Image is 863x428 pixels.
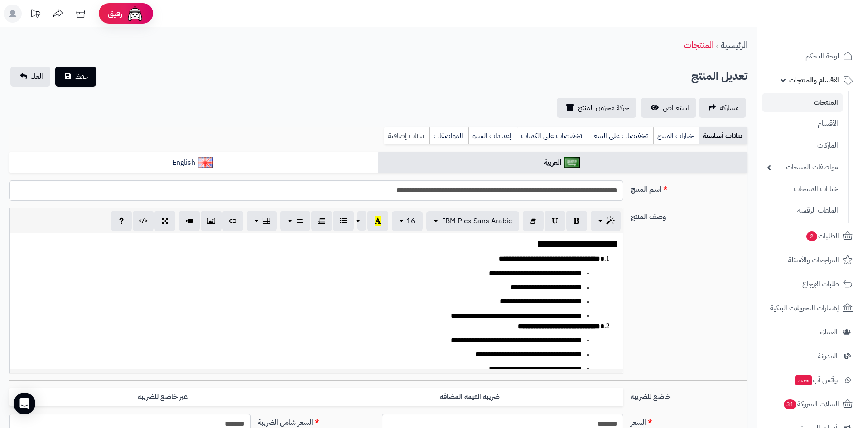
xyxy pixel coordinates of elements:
a: الأقسام [762,114,843,134]
span: 16 [406,216,415,226]
span: إشعارات التحويلات البنكية [770,302,839,314]
a: إعدادات السيو [468,127,517,145]
span: رفيق [108,8,122,19]
label: خاضع للضريبة [627,388,751,402]
a: تخفيضات على الكميات [517,127,588,145]
img: English [198,157,213,168]
span: الغاء [31,71,43,82]
img: ai-face.png [126,5,144,23]
a: تحديثات المنصة [24,5,47,25]
a: المنتجات [684,38,714,52]
span: المدونة [818,350,838,362]
a: الطلبات2 [762,225,858,247]
a: مشاركه [699,98,746,118]
a: المدونة [762,345,858,367]
button: 16 [392,211,423,231]
span: طلبات الإرجاع [802,278,839,290]
a: المراجعات والأسئلة [762,249,858,271]
span: IBM Plex Sans Arabic [443,216,512,226]
a: تخفيضات على السعر [588,127,653,145]
a: العملاء [762,321,858,343]
a: السلات المتروكة31 [762,393,858,415]
span: حفظ [75,71,89,82]
img: العربية [564,157,580,168]
label: اسم المنتج [627,180,751,195]
span: استعراض [663,102,689,113]
span: 2 [806,231,817,241]
label: غير خاضع للضريبه [9,388,316,406]
a: الرئيسية [721,38,747,52]
span: جديد [795,375,812,385]
h2: تعديل المنتج [691,67,747,86]
span: حركة مخزون المنتج [578,102,629,113]
a: مواصفات المنتجات [762,158,843,177]
span: الطلبات [805,230,839,242]
span: مشاركه [720,102,739,113]
span: المراجعات والأسئلة [788,254,839,266]
span: لوحة التحكم [805,50,839,63]
a: وآتس آبجديد [762,369,858,391]
span: وآتس آب [794,374,838,386]
a: الغاء [10,67,50,87]
label: السعر [627,414,751,428]
label: وصف المنتج [627,208,751,222]
span: الأقسام والمنتجات [789,74,839,87]
a: المواصفات [429,127,468,145]
a: بيانات أساسية [699,127,747,145]
a: استعراض [641,98,696,118]
a: الملفات الرقمية [762,201,843,221]
a: حركة مخزون المنتج [557,98,636,118]
a: الماركات [762,136,843,155]
a: طلبات الإرجاع [762,273,858,295]
a: إشعارات التحويلات البنكية [762,297,858,319]
button: IBM Plex Sans Arabic [426,211,519,231]
div: Open Intercom Messenger [14,393,35,414]
span: العملاء [820,326,838,338]
a: خيارات المنتجات [762,179,843,199]
a: العربية [378,152,747,174]
a: المنتجات [762,93,843,112]
label: ضريبة القيمة المضافة [316,388,623,406]
label: السعر شامل الضريبة [254,414,378,428]
button: حفظ [55,67,96,87]
a: خيارات المنتج [653,127,699,145]
a: English [9,152,378,174]
span: 31 [784,399,796,409]
a: بيانات إضافية [384,127,429,145]
a: لوحة التحكم [762,45,858,67]
span: السلات المتروكة [783,398,839,410]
